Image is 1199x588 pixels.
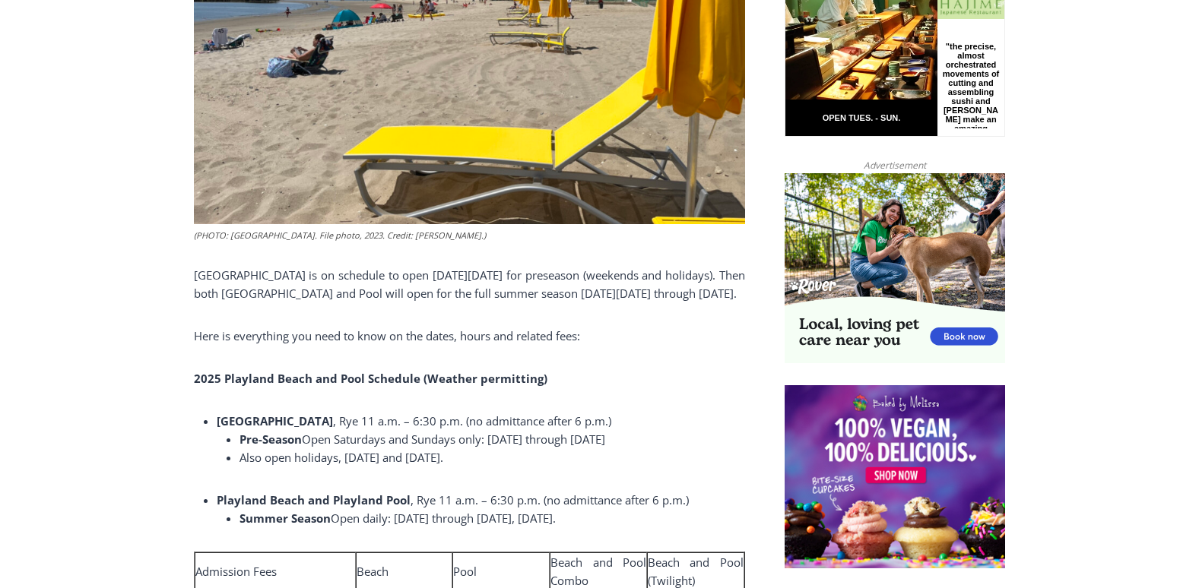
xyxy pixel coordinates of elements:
[194,371,547,386] strong: 2025 Playland Beach and Pool Schedule (Weather permitting)
[217,492,411,507] strong: Playland Beach and Playland Pool
[452,5,549,69] a: Book [PERSON_NAME]'s Good Humor for Your Event
[239,511,331,526] strong: Summer Season
[239,509,745,527] li: Open daily: [DATE] through [DATE], [DATE].
[217,491,745,527] li: , Rye 11 a.m. – 6:30 p.m. (no admittance after 6 p.m.)
[239,430,745,448] li: Open Saturdays and Sundays only: [DATE] through [DATE]
[463,16,529,58] h4: Book [PERSON_NAME]'s Good Humor for Your Event
[194,266,745,302] p: [GEOGRAPHIC_DATA] is on schedule to open [DATE][DATE] for preseason (weekends and holidays). Then...
[239,448,745,466] li: Also open holidays, [DATE] and [DATE].
[194,229,745,242] figcaption: (PHOTO: [GEOGRAPHIC_DATA]. File photo, 2023. Credit: [PERSON_NAME].)
[368,1,459,69] img: s_800_d653096d-cda9-4b24-94f4-9ae0c7afa054.jpeg
[194,327,745,345] p: Here is everything you need to know on the dates, hours and related fees:
[156,95,216,182] div: "the precise, almost orchestrated movements of cutting and assembling sushi and [PERSON_NAME] mak...
[848,158,941,172] span: Advertisement
[217,412,745,466] li: , Rye 11 a.m. – 6:30 p.m. (no admittance after 6 p.m.)
[785,385,1005,569] img: Baked by Melissa
[239,432,302,447] strong: Pre-Season
[1,153,153,189] a: Open Tues. - Sun. [PHONE_NUMBER]
[5,156,149,214] span: Open Tues. - Sun. [PHONE_NUMBER]
[217,413,333,428] strong: [GEOGRAPHIC_DATA]
[100,20,376,49] div: Book [PERSON_NAME]'s Good Humor for Your Drive by Birthday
